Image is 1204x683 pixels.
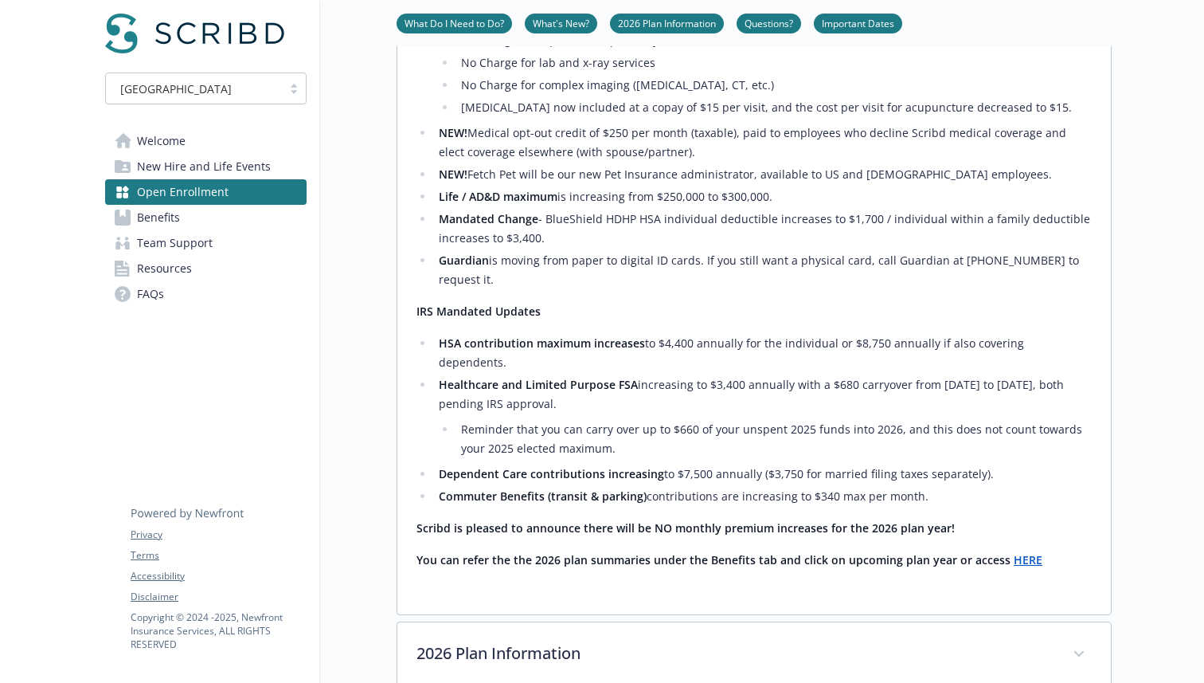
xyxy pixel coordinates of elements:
span: Benefits [137,205,180,230]
a: New Hire and Life Events [105,154,307,179]
span: [GEOGRAPHIC_DATA] [114,80,274,97]
li: contributions are increasing to $340 max per month. [434,487,1092,506]
strong: Scribd is pleased to announce there will be NO monthly premium increases for the 2026 plan year! [416,520,955,536]
strong: HSA contribution maximum increases [439,336,645,351]
li: is increasing from $250,000 to $300,000. [434,187,1092,206]
strong: Life / AD&D maximum [439,189,557,204]
li: [MEDICAL_DATA] now included at a copay of $15 per visit, and the cost per visit for acupuncture d... [456,98,1092,117]
a: 2026 Plan Information [610,15,724,30]
p: 2026 Plan Information [416,642,1053,665]
li: Reminder that you can carry over up to $660 of your unspent 2025 funds into 2026, and this does n... [456,420,1092,458]
a: Privacy [131,528,306,542]
li: No Charge for complex imaging ([MEDICAL_DATA], CT, etc.) [456,76,1092,95]
strong: Guardian [439,253,489,268]
span: Welcome [137,128,186,154]
a: Resources [105,256,307,281]
li: No Charge for lab and x-ray services [456,53,1092,73]
a: Welcome [105,128,307,154]
li: to $4,400 annually for the individual or $8,750 annually if also covering dependents. [434,334,1092,372]
strong: Mandated Change [439,211,538,226]
a: FAQs [105,281,307,307]
a: Accessibility [131,569,306,583]
span: Open Enrollment [137,179,229,205]
a: Terms [131,548,306,563]
strong: NEW! [439,125,467,140]
a: What Do I Need to Do? [397,15,512,30]
li: is moving from paper to digital ID cards. If you still want a physical card, call Guardian at [PH... [434,251,1092,289]
strong: NEW! [439,167,467,182]
a: What's New? [525,15,597,30]
li: to $7,500 annually ($3,750 for married filing taxes separately). [434,465,1092,484]
p: Copyright © 2024 - 2025 , Newfront Insurance Services, ALL RIGHTS RESERVED [131,610,306,651]
span: FAQs [137,281,164,307]
span: New Hire and Life Events [137,154,271,179]
a: Important Dates [814,15,902,30]
a: HERE [1014,552,1042,567]
a: Questions? [737,15,801,30]
strong: Commuter Benefits (transit & parking) [439,489,647,504]
a: Disclaimer [131,590,306,604]
strong: IRS Mandated Updates [416,304,541,319]
strong: You can refer the the 2026 plan summaries under the Benefits tab and click on upcoming plan year ... [416,552,1010,567]
li: Medical opt-out credit of $250 per month (taxable), paid to employees who decline Scribd medical ... [434,124,1092,162]
span: [GEOGRAPHIC_DATA] [120,80,232,97]
strong: Dependent Care contributions increasing [439,466,664,481]
li: Fetch Pet will be our new Pet Insurance administrator, available to US and [DEMOGRAPHIC_DATA] emp... [434,165,1092,184]
strong: Healthcare and Limited Purpose FSA [439,377,638,392]
a: Team Support [105,230,307,256]
a: Open Enrollment [105,179,307,205]
li: increasing to $3,400 annually with a $680 carryover from [DATE] to [DATE], both pending IRS appro... [434,375,1092,458]
a: Benefits [105,205,307,230]
span: Resources [137,256,192,281]
li: - BlueShield HDHP HSA individual deductible increases to $1,700 / individual within a family dedu... [434,210,1092,248]
span: Team Support [137,230,213,256]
